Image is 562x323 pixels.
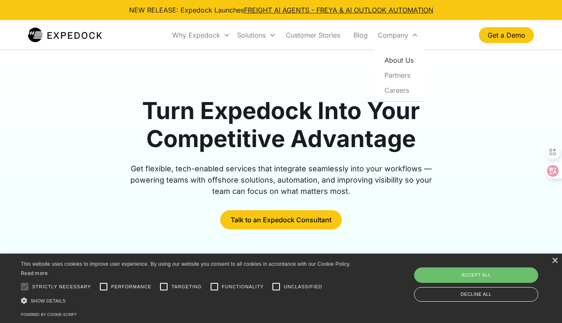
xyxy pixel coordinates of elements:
[237,31,266,39] div: Solutions
[21,312,77,317] a: Powered by cookie-script
[279,21,347,49] a: Customer Stories
[374,49,424,102] nav: Company
[21,296,359,305] div: Show details
[28,27,102,43] a: home
[378,31,408,39] div: Company
[244,6,433,14] a: FREIGHT AI AGENTS - FREYA & AI OUTLOOK AUTOMATION
[121,163,442,197] div: Get flexible, tech-enabled services that integrate seamlessly into your workflows — powering team...
[129,5,433,15] div: NEW RELEASE: Expedock Launches
[21,270,48,276] a: Read more
[111,283,152,290] span: Performance
[284,283,322,290] span: Unclassified
[374,21,422,49] div: Company
[21,261,351,267] span: This website uses cookies to improve user experience. By using our website you consent to all coo...
[378,53,420,68] a: About Us
[414,287,538,302] div: Decline all
[479,27,534,43] a: Get a Demo
[419,233,562,323] iframe: Chat Widget
[172,31,220,39] div: Why Expedock
[347,21,374,49] a: Blog
[220,210,342,229] a: Talk to an Expedock Consultant
[169,21,234,49] div: Why Expedock
[31,298,66,303] span: Show details
[378,68,420,83] a: Partners
[28,27,102,43] img: Expedock Logo
[378,83,420,98] a: Careers
[234,21,279,49] div: Solutions
[121,97,442,153] h1: Turn Expedock Into Your Competitive Advantage
[222,283,264,290] span: Functionality
[32,283,91,290] span: Strictly necessary
[171,283,201,290] span: Targeting
[414,267,538,282] div: Accept all
[419,233,562,323] div: 聊天小组件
